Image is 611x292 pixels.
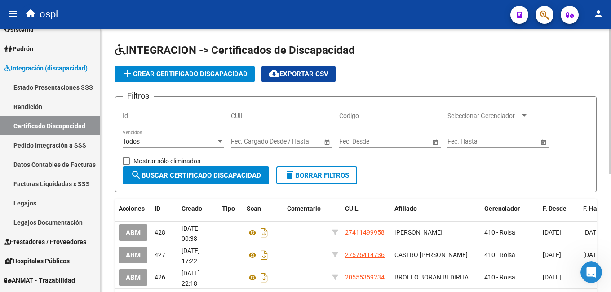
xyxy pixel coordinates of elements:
[182,205,202,212] span: Creado
[583,229,602,236] span: [DATE]
[4,237,86,247] span: Prestadores / Proveedores
[345,229,385,236] span: 27411499958
[322,137,332,147] button: Open calendar
[543,205,567,212] span: F. Desde
[123,90,154,102] h3: Filtros
[284,171,349,179] span: Borrar Filtros
[155,229,165,236] span: 428
[539,199,580,218] datatable-header-cell: F. Desde
[287,205,321,212] span: Comentario
[269,68,279,79] mat-icon: cloud_download
[151,199,178,218] datatable-header-cell: ID
[394,274,469,281] span: BROLLO BORAN BEDIRHA
[430,137,440,147] button: Open calendar
[178,199,218,218] datatable-header-cell: Creado
[394,205,417,212] span: Afiliado
[119,247,148,263] button: ABM
[484,229,515,236] span: 410 - Roisa
[126,274,141,282] span: ABM
[4,275,75,285] span: ANMAT - Trazabilidad
[447,138,480,145] input: Fecha inicio
[155,251,165,258] span: 427
[380,138,424,145] input: Fecha fin
[580,261,602,283] iframe: Intercom live chat
[543,251,561,258] span: [DATE]
[484,251,515,258] span: 410 - Roisa
[345,205,359,212] span: CUIL
[341,199,391,218] datatable-header-cell: CUIL
[4,25,34,35] span: Sistema
[276,166,357,184] button: Borrar Filtros
[122,70,248,78] span: Crear Certificado Discapacidad
[583,205,606,212] span: F. Hasta
[539,137,548,147] button: Open calendar
[231,138,264,145] input: Fecha inicio
[182,247,200,265] span: [DATE] 17:22
[583,251,602,258] span: [DATE]
[123,138,140,145] span: Todos
[126,229,141,237] span: ABM
[119,205,145,212] span: Acciones
[247,205,261,212] span: Scan
[543,274,561,281] span: [DATE]
[40,4,58,24] span: ospl
[222,205,235,212] span: Tipo
[258,226,270,240] i: Descargar documento
[258,270,270,285] i: Descargar documento
[115,66,255,82] button: Crear Certificado Discapacidad
[345,274,385,281] span: 20555359234
[131,170,142,180] mat-icon: search
[126,251,141,259] span: ABM
[543,229,561,236] span: [DATE]
[394,229,443,236] span: [PERSON_NAME]
[447,112,520,120] span: Seleccionar Gerenciador
[182,225,200,242] span: [DATE] 00:38
[484,274,515,281] span: 410 - Roisa
[481,199,539,218] datatable-header-cell: Gerenciador
[155,205,160,212] span: ID
[119,224,148,241] button: ABM
[269,70,328,78] span: Exportar CSV
[271,138,315,145] input: Fecha fin
[115,199,151,218] datatable-header-cell: Acciones
[484,205,520,212] span: Gerenciador
[115,44,355,57] span: INTEGRACION -> Certificados de Discapacidad
[119,269,148,286] button: ABM
[4,256,70,266] span: Hospitales Públicos
[284,170,295,180] mat-icon: delete
[182,270,200,287] span: [DATE] 22:18
[122,68,133,79] mat-icon: add
[155,274,165,281] span: 426
[123,166,269,184] button: Buscar Certificado Discapacidad
[488,138,532,145] input: Fecha fin
[593,9,604,19] mat-icon: person
[7,9,18,19] mat-icon: menu
[391,199,481,218] datatable-header-cell: Afiliado
[283,199,328,218] datatable-header-cell: Comentario
[258,248,270,262] i: Descargar documento
[4,44,33,54] span: Padrón
[345,251,385,258] span: 27576414736
[339,138,372,145] input: Fecha inicio
[394,251,468,258] span: CASTRO [PERSON_NAME]
[131,171,261,179] span: Buscar Certificado Discapacidad
[133,156,200,166] span: Mostrar sólo eliminados
[261,66,336,82] button: Exportar CSV
[243,199,283,218] datatable-header-cell: Scan
[218,199,243,218] datatable-header-cell: Tipo
[4,63,88,73] span: Integración (discapacidad)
